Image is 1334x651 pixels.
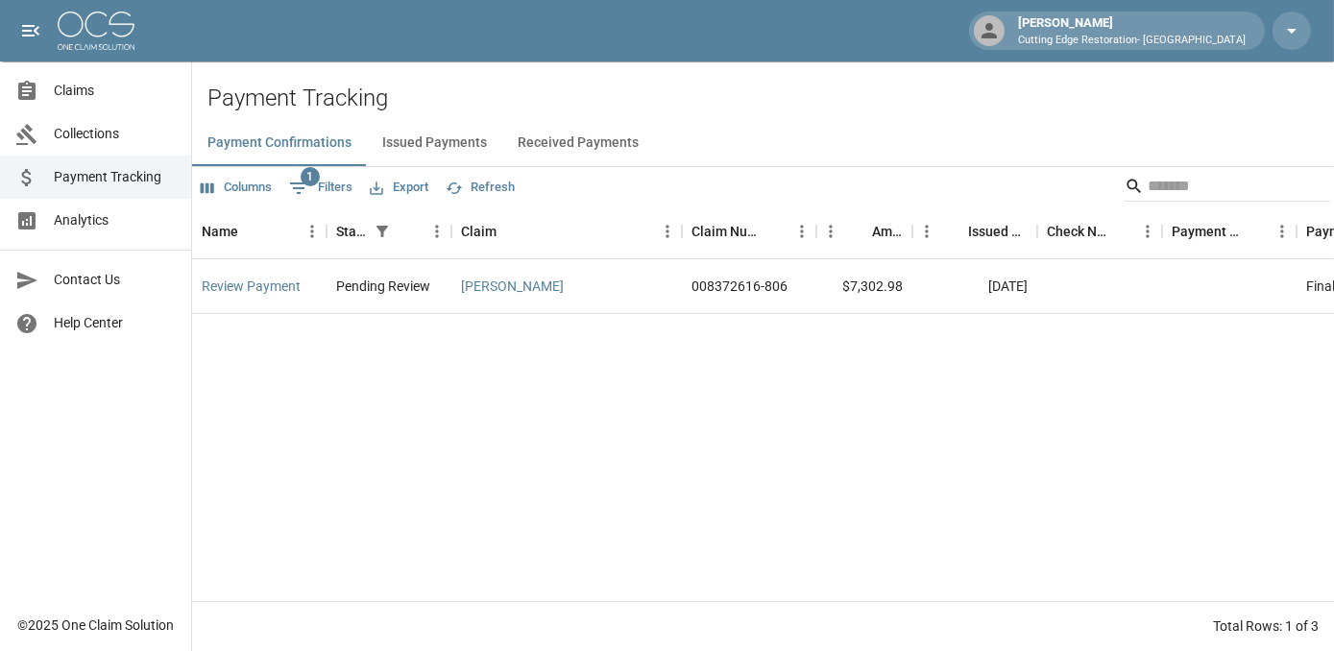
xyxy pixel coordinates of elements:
[54,313,176,333] span: Help Center
[336,277,430,296] div: Pending Review
[192,120,1334,166] div: dynamic tabs
[1133,217,1162,246] button: Menu
[1037,205,1162,258] div: Check Number
[423,217,451,246] button: Menu
[284,173,357,204] button: Show filters
[367,120,502,166] button: Issued Payments
[441,173,520,203] button: Refresh
[912,217,941,246] button: Menu
[968,205,1028,258] div: Issued Date
[451,205,682,258] div: Claim
[845,218,872,245] button: Sort
[788,217,816,246] button: Menu
[202,277,301,296] a: Review Payment
[327,205,451,258] div: Status
[365,173,433,203] button: Export
[54,124,176,144] span: Collections
[682,205,816,258] div: Claim Number
[17,615,174,635] div: © 2025 One Claim Solution
[238,218,265,245] button: Sort
[1010,13,1253,48] div: [PERSON_NAME]
[54,270,176,290] span: Contact Us
[912,205,1037,258] div: Issued Date
[941,218,968,245] button: Sort
[369,218,396,245] div: 1 active filter
[461,277,564,296] a: [PERSON_NAME]
[1268,217,1297,246] button: Menu
[912,259,1037,314] div: [DATE]
[301,167,320,186] span: 1
[872,205,903,258] div: Amount
[761,218,788,245] button: Sort
[1172,205,1241,258] div: Payment Method
[1047,205,1106,258] div: Check Number
[816,259,912,314] div: $7,302.98
[1125,171,1330,205] div: Search
[202,205,238,258] div: Name
[1018,33,1246,49] p: Cutting Edge Restoration- [GEOGRAPHIC_DATA]
[54,81,176,101] span: Claims
[12,12,50,50] button: open drawer
[1241,218,1268,245] button: Sort
[691,205,761,258] div: Claim Number
[192,205,327,258] div: Name
[461,205,497,258] div: Claim
[192,120,367,166] button: Payment Confirmations
[54,210,176,230] span: Analytics
[653,217,682,246] button: Menu
[369,218,396,245] button: Show filters
[816,205,912,258] div: Amount
[58,12,134,50] img: ocs-logo-white-transparent.png
[396,218,423,245] button: Sort
[1213,616,1319,636] div: Total Rows: 1 of 3
[691,277,788,296] div: 008372616-806
[1106,218,1133,245] button: Sort
[336,205,369,258] div: Status
[1162,205,1297,258] div: Payment Method
[54,167,176,187] span: Payment Tracking
[298,217,327,246] button: Menu
[502,120,654,166] button: Received Payments
[196,173,277,203] button: Select columns
[497,218,523,245] button: Sort
[816,217,845,246] button: Menu
[207,84,1334,112] h2: Payment Tracking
